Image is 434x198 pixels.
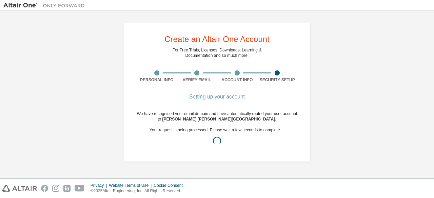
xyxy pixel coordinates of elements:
p: © 2025 Altair Engineering, Inc. All Rights Reserved. [91,188,187,194]
div: Website Terms of Use [109,183,154,188]
span: [PERSON_NAME] [PERSON_NAME][GEOGRAPHIC_DATA] . [162,117,276,122]
div: Verify Email [177,77,217,83]
img: linkedin.svg [63,185,71,192]
div: We have recognised your email domain and have automatically routed your user account to Your requ... [137,111,297,149]
div: Setting up your account [137,95,297,99]
div: Privacy [91,183,109,188]
div: For Free Trials, Licenses, Downloads, Learning & Documentation and so much more. [173,47,262,58]
div: Personal Info [137,77,177,83]
div: Cookie Consent [154,183,186,188]
img: youtube.svg [75,185,84,192]
img: Altair One [3,2,88,9]
img: instagram.svg [52,185,59,192]
div: Create an Altair One Account [164,35,270,43]
div: Account Info [217,77,257,83]
img: altair_logo.svg [2,185,37,192]
div: Security Setup [257,77,298,83]
img: facebook.svg [41,185,48,192]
